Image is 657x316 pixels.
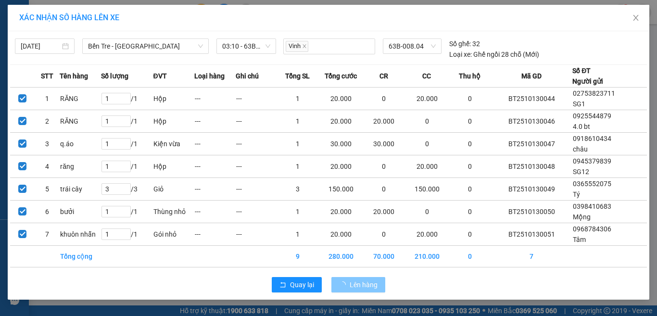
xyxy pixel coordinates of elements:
span: Quay lại [290,279,314,290]
span: XÁC NHẬN SỐ HÀNG LÊN XE [19,13,119,22]
div: Ghế ngồi 28 chỗ (Mới) [449,49,539,60]
td: 150.000 [404,178,449,201]
td: / 1 [101,223,153,246]
td: 9 [277,246,318,267]
div: 32 [449,38,480,49]
td: q.áo [60,133,101,155]
td: 0 [449,155,491,178]
td: 1 [35,88,60,110]
span: Lên hàng [350,279,378,290]
span: 4.0 bt [573,123,590,130]
td: BT2510130050 [491,201,572,223]
span: SG1 [573,100,585,108]
td: --- [236,223,277,246]
td: Gói nhỏ [153,223,194,246]
td: 20.000 [404,223,449,246]
td: --- [236,201,277,223]
span: CR [379,71,388,81]
span: Tổng SL [285,71,310,81]
td: 0 [363,155,404,178]
td: --- [194,155,236,178]
span: Bến Tre - Sài Gòn [88,39,203,53]
td: 0 [449,110,491,133]
button: Lên hàng [331,277,385,292]
td: RĂNG [60,88,101,110]
td: 0 [449,246,491,267]
td: --- [194,223,236,246]
td: --- [236,110,277,133]
td: 0 [449,223,491,246]
td: 7 [35,223,60,246]
td: 0 [449,178,491,201]
td: Hộp [153,155,194,178]
td: / 1 [101,201,153,223]
span: Mộng [573,213,591,221]
span: 0365552075 [573,180,611,188]
td: BT2510130051 [491,223,572,246]
td: 20.000 [318,88,363,110]
td: 0 [404,133,449,155]
td: 0 [449,88,491,110]
span: Tổng cước [325,71,357,81]
td: 2 [35,110,60,133]
span: Tý [573,190,580,198]
td: --- [236,155,277,178]
td: --- [194,201,236,223]
span: Vinh [286,41,308,52]
td: / 1 [101,88,153,110]
td: / 1 [101,133,153,155]
td: --- [236,133,277,155]
span: STT [41,71,53,81]
span: 0925544879 [573,112,611,120]
td: BT2510130049 [491,178,572,201]
td: BT2510130046 [491,110,572,133]
td: BT2510130048 [491,155,572,178]
span: ĐVT [153,71,166,81]
td: 20.000 [318,155,363,178]
td: Kiện vừa [153,133,194,155]
td: BT2510130047 [491,133,572,155]
span: 63B-008.04 [389,39,436,53]
input: 14/10/2025 [21,41,60,51]
span: Tâm [573,236,586,243]
td: Hộp [153,88,194,110]
div: Số ĐT Người gửi [572,65,603,87]
td: 6 [35,201,60,223]
td: BT2510130044 [491,88,572,110]
td: 20.000 [363,201,404,223]
span: Số ghế: [449,38,471,49]
td: --- [194,110,236,133]
td: 0 [363,223,404,246]
td: trái cây [60,178,101,201]
td: 0 [404,201,449,223]
td: bưởi [60,201,101,223]
td: 20.000 [404,155,449,178]
td: 1 [277,110,318,133]
td: 210.000 [404,246,449,267]
span: Mã GD [521,71,542,81]
td: 70.000 [363,246,404,267]
span: 03:10 - 63B-008.04 [222,39,270,53]
td: Hộp [153,110,194,133]
span: SG12 [573,168,589,176]
td: 1 [277,155,318,178]
td: 3 [277,178,318,201]
span: Ghi chú [236,71,259,81]
td: / 1 [101,155,153,178]
td: 0 [449,201,491,223]
td: 4 [35,155,60,178]
td: Giỏ [153,178,194,201]
span: Tên hàng [60,71,88,81]
td: 7 [491,246,572,267]
span: rollback [279,281,286,289]
td: 5 [35,178,60,201]
td: 150.000 [318,178,363,201]
td: 20.000 [404,88,449,110]
span: Loại xe: [449,49,472,60]
button: Close [622,5,649,32]
td: --- [236,178,277,201]
td: Tổng cộng [60,246,101,267]
td: 20.000 [318,223,363,246]
td: 3 [35,133,60,155]
td: 0 [363,88,404,110]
